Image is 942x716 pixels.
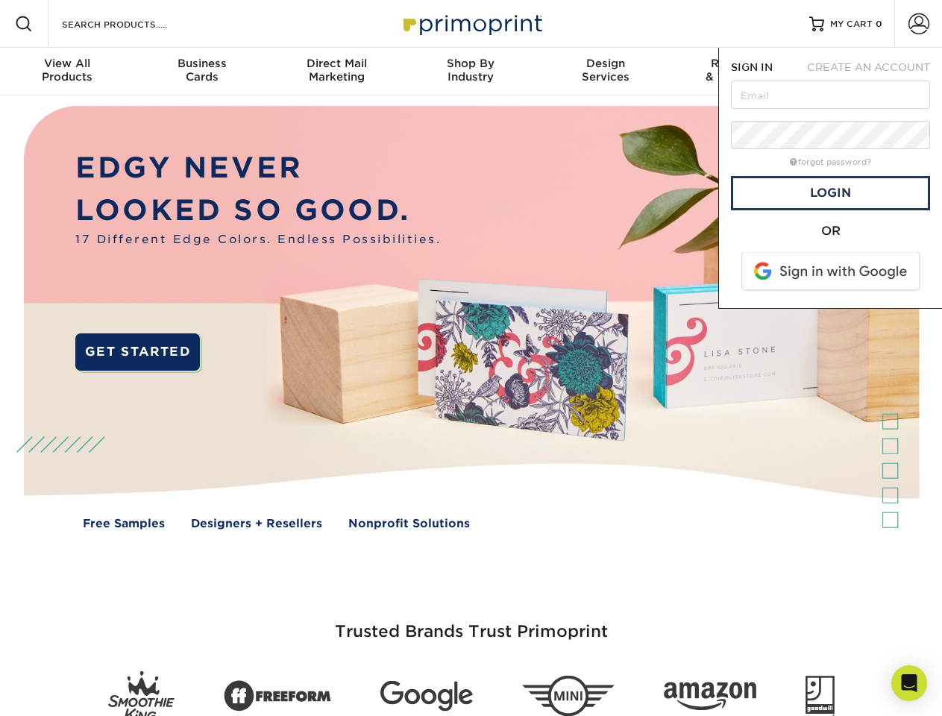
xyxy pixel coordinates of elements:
input: SEARCH PRODUCTS..... [60,15,206,33]
a: Direct MailMarketing [269,48,404,95]
a: GET STARTED [75,333,200,371]
span: Business [134,57,269,70]
div: Open Intercom Messenger [891,665,927,701]
div: OR [731,222,930,240]
span: 17 Different Edge Colors. Endless Possibilities. [75,231,441,248]
a: forgot password? [790,157,871,167]
span: Design [538,57,673,70]
img: Primoprint [397,7,546,40]
div: & Templates [673,57,807,84]
a: Resources& Templates [673,48,807,95]
span: 0 [876,19,882,29]
span: Direct Mail [269,57,404,70]
span: Resources [673,57,807,70]
span: CREATE AN ACCOUNT [807,61,930,73]
p: EDGY NEVER [75,147,441,189]
iframe: Google Customer Reviews [4,671,127,711]
img: Google [380,681,473,712]
a: BusinessCards [134,48,269,95]
span: SIGN IN [731,61,773,73]
p: LOOKED SO GOOD. [75,189,441,232]
span: Shop By [404,57,538,70]
a: Designers + Resellers [191,515,322,533]
div: Services [538,57,673,84]
img: Goodwill [806,676,835,716]
div: Cards [134,57,269,84]
a: Free Samples [83,515,165,533]
a: Login [731,176,930,210]
span: MY CART [830,18,873,31]
div: Marketing [269,57,404,84]
a: Nonprofit Solutions [348,515,470,533]
img: Amazon [664,682,756,711]
a: Shop ByIndustry [404,48,538,95]
input: Email [731,81,930,109]
h3: Trusted Brands Trust Primoprint [35,586,908,659]
a: DesignServices [538,48,673,95]
div: Industry [404,57,538,84]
